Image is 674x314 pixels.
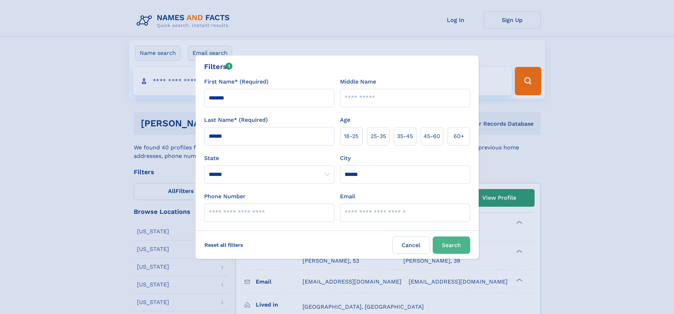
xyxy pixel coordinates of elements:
[454,132,464,141] span: 60+
[204,154,334,162] label: State
[424,132,440,141] span: 45‑60
[340,154,351,162] label: City
[204,192,246,201] label: Phone Number
[204,61,233,72] div: Filters
[340,78,376,86] label: Middle Name
[397,132,413,141] span: 35‑45
[340,192,355,201] label: Email
[340,116,350,124] label: Age
[370,132,386,141] span: 25‑35
[392,236,430,254] label: Cancel
[204,78,269,86] label: First Name* (Required)
[200,236,248,253] label: Reset all filters
[344,132,358,141] span: 18‑25
[204,116,268,124] label: Last Name* (Required)
[433,236,470,254] button: Search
